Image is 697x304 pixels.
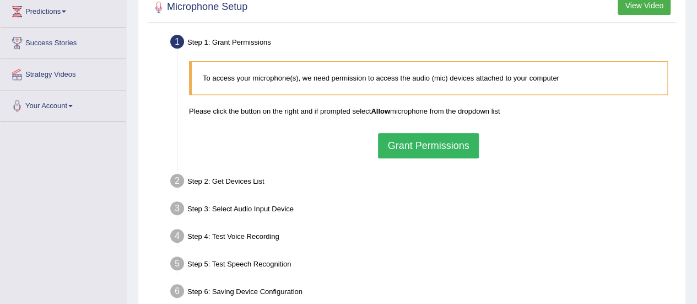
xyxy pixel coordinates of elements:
[1,59,126,87] a: Strategy Videos
[371,107,390,115] b: Allow
[1,28,126,55] a: Success Stories
[189,106,668,116] p: Please click the button on the right and if prompted select microphone from the dropdown list
[1,90,126,118] a: Your Account
[378,133,478,158] button: Grant Permissions
[165,226,680,250] div: Step 4: Test Voice Recording
[165,31,680,56] div: Step 1: Grant Permissions
[165,170,680,195] div: Step 2: Get Devices List
[203,73,656,83] p: To access your microphone(s), we need permission to access the audio (mic) devices attached to yo...
[165,198,680,222] div: Step 3: Select Audio Input Device
[165,253,680,278] div: Step 5: Test Speech Recognition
